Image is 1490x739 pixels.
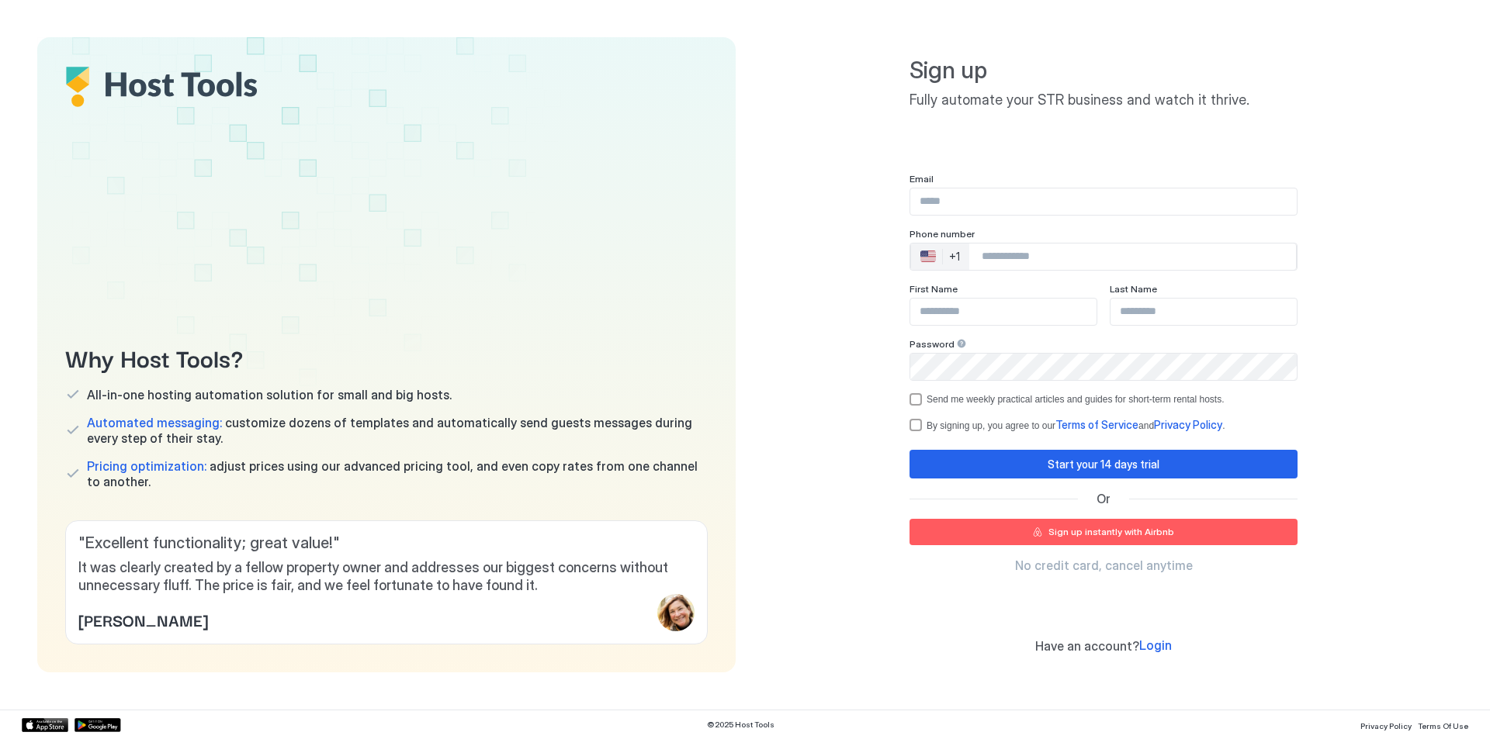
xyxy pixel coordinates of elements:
span: Have an account? [1035,638,1139,654]
input: Input Field [910,354,1297,380]
span: Login [1139,637,1172,653]
a: Terms of Service [1055,420,1138,431]
input: Phone Number input [969,243,1296,271]
a: Login [1139,637,1172,654]
span: Terms of Service [1055,418,1138,431]
span: Or [1097,491,1111,506]
a: Privacy Policy [1154,420,1222,431]
div: By signing up, you agree to our and . [927,418,1225,432]
span: First Name [910,283,958,295]
input: Input Field [1111,299,1297,325]
div: termsPrivacy [910,418,1298,432]
span: Automated messaging: [87,415,222,430]
span: Email [910,173,934,185]
a: Privacy Policy [1360,717,1412,733]
span: Pricing optimization: [87,458,206,474]
span: It was clearly created by a fellow property owner and addresses our biggest concerns without unne... [78,559,695,594]
span: [PERSON_NAME] [78,608,208,631]
span: Privacy Policy [1360,721,1412,730]
div: Send me weekly practical articles and guides for short-term rental hosts. [927,394,1225,405]
span: Privacy Policy [1154,418,1222,431]
div: Start your 14 days trial [1048,456,1159,472]
div: profile [657,594,695,631]
div: Countries button [911,243,969,270]
span: adjust prices using our advanced pricing tool, and even copy rates from one channel to another. [87,458,708,489]
a: App Store [22,718,68,732]
button: Start your 14 days trial [910,450,1298,478]
span: © 2025 Host Tools [707,720,774,730]
button: Sign up instantly with Airbnb [910,519,1298,545]
input: Input Field [910,299,1097,325]
div: 🇺🇸 [920,247,936,266]
div: +1 [949,250,960,264]
span: Terms Of Use [1418,721,1468,730]
span: Password [910,338,955,350]
a: Google Play Store [74,718,121,732]
div: Sign up instantly with Airbnb [1048,525,1174,539]
span: customize dozens of templates and automatically send guests messages during every step of their s... [87,415,708,446]
span: Fully automate your STR business and watch it thrive. [910,92,1298,109]
span: All-in-one hosting automation solution for small and big hosts. [87,387,452,402]
span: Why Host Tools? [65,340,708,375]
span: " Excellent functionality; great value! " [78,534,695,553]
a: Terms Of Use [1418,717,1468,733]
div: optOut [910,393,1298,406]
span: Phone number [910,228,975,240]
input: Input Field [910,188,1297,215]
span: Sign up [910,56,1298,85]
span: Last Name [1110,283,1157,295]
span: No credit card, cancel anytime [1015,558,1193,573]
